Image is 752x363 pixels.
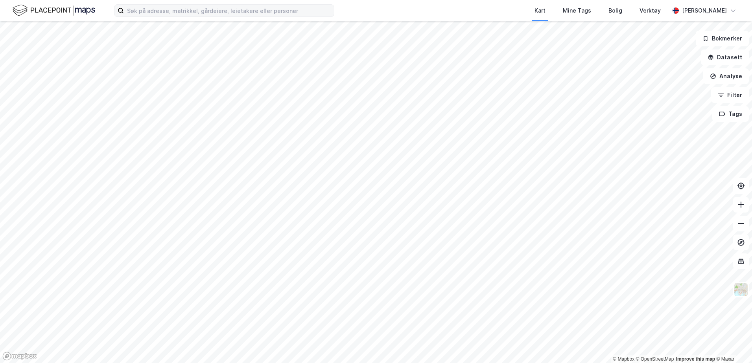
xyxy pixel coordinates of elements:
[682,6,727,15] div: [PERSON_NAME]
[613,356,634,362] a: Mapbox
[608,6,622,15] div: Bolig
[676,356,715,362] a: Improve this map
[124,5,334,16] input: Søk på adresse, matrikkel, gårdeiere, leietakere eller personer
[713,325,752,363] iframe: Chat Widget
[711,87,749,103] button: Filter
[701,49,749,65] button: Datasett
[696,31,749,46] button: Bokmerker
[703,68,749,84] button: Analyse
[13,4,95,17] img: logo.f888ab2527a4732fd821a326f86c7f29.svg
[734,282,748,297] img: Z
[2,352,37,361] a: Mapbox homepage
[712,106,749,122] button: Tags
[640,6,661,15] div: Verktøy
[563,6,591,15] div: Mine Tags
[535,6,546,15] div: Kart
[636,356,674,362] a: OpenStreetMap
